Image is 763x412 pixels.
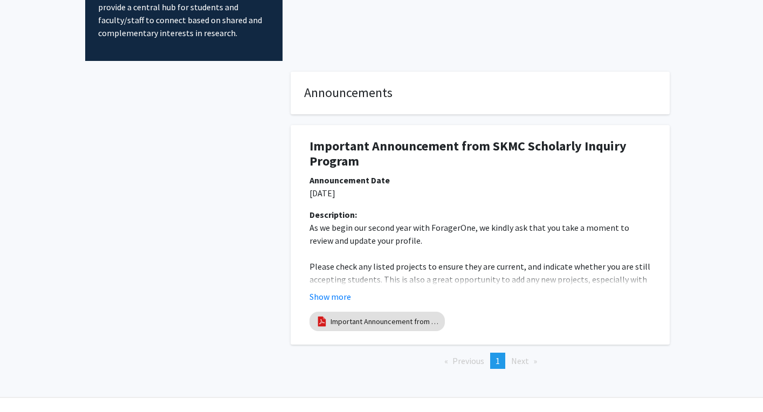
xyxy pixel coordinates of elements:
[304,85,656,101] h4: Announcements
[452,355,484,366] span: Previous
[8,363,46,404] iframe: Chat
[316,315,328,327] img: pdf_icon.png
[291,353,670,369] ul: Pagination
[310,208,651,221] div: Description:
[310,290,351,303] button: Show more
[310,260,651,299] p: Please check any listed projects to ensure they are current, and indicate whether you are still a...
[496,355,500,366] span: 1
[310,174,651,187] div: Announcement Date
[511,355,529,366] span: Next
[331,316,438,327] a: Important Announcement from the SKMC Scholarly Inquiry Program
[310,187,651,200] p: [DATE]
[310,139,651,170] h1: Important Announcement from SKMC Scholarly Inquiry Program
[310,221,651,247] p: As we begin our second year with ForagerOne, we kindly ask that you take a moment to review and u...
